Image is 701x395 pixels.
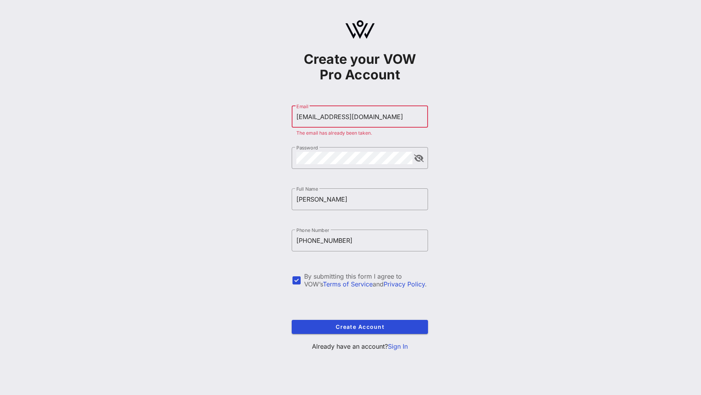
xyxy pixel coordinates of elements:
[296,186,318,192] label: Full Name
[292,342,428,351] p: Already have an account?
[323,280,373,288] a: Terms of Service
[304,272,428,288] div: By submitting this form I agree to VOW’s and .
[388,342,408,350] a: Sign In
[296,131,423,135] div: The email has already been taken.
[345,20,375,39] img: logo.svg
[296,104,308,109] label: Email
[296,227,329,233] label: Phone Number
[292,320,428,334] button: Create Account
[296,145,318,151] label: Password
[384,280,425,288] a: Privacy Policy
[292,51,428,83] h1: Create your VOW Pro Account
[298,323,422,330] span: Create Account
[414,154,424,162] button: append icon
